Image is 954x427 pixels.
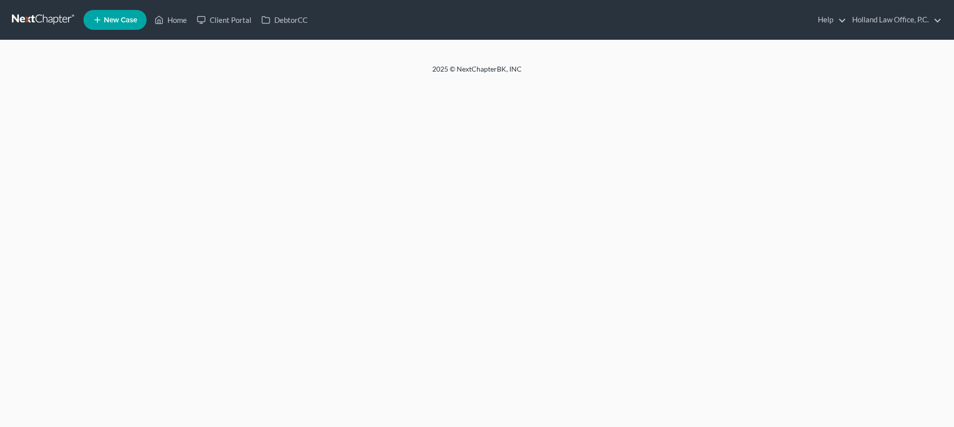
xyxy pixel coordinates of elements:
[194,64,760,82] div: 2025 © NextChapterBK, INC
[847,11,942,29] a: Holland Law Office, P.C.
[83,10,147,30] new-legal-case-button: New Case
[150,11,192,29] a: Home
[256,11,313,29] a: DebtorCC
[192,11,256,29] a: Client Portal
[813,11,846,29] a: Help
